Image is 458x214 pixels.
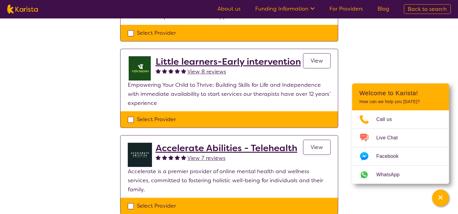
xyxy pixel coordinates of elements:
[408,5,447,13] span: Back to search
[377,5,389,12] a: Blog
[352,83,449,184] div: Channel Menu
[168,155,173,160] img: fullstar
[255,5,315,12] a: Funding Information
[359,99,442,104] p: How can we help you [DATE]?
[359,89,442,97] h2: Welcome to Karista!
[376,170,407,179] span: WhatsApp
[352,110,449,184] ul: Choose channel
[128,167,331,194] p: Accelerate is a premier provider of online mental health and wellness services, committed to fost...
[187,154,226,163] a: View 7 reviews
[156,68,161,73] img: fullstar
[156,155,161,160] img: fullstar
[162,155,167,160] img: fullstar
[217,5,241,12] a: About us
[187,67,226,76] a: View 8 reviews
[7,5,38,14] img: Karista logo
[432,190,449,206] button: Channel Menu
[128,80,331,108] p: Empowering Your Child to Thrive: Building Skills for Life and Independence with immediate availab...
[303,53,331,68] a: View
[376,133,405,142] span: Live Chat
[352,166,449,184] a: Web link opens in a new tab.
[156,143,297,154] a: Accelerate Abilities - Telehealth
[187,154,226,162] span: View 7 reviews
[329,5,363,12] a: For Providers
[404,4,451,14] a: Back to search
[181,155,186,160] img: fullstar
[187,68,226,75] span: View 8 reviews
[311,57,323,64] span: View
[181,68,186,73] img: fullstar
[175,155,180,160] img: fullstar
[376,115,399,124] span: Call us
[156,56,301,67] a: Little learners-Early intervention
[168,68,173,73] img: fullstar
[175,68,180,73] img: fullstar
[128,143,152,167] img: byb1jkvtmcu0ftjdkjvo.png
[162,68,167,73] img: fullstar
[303,140,331,155] a: View
[311,144,323,151] span: View
[128,56,152,80] img: f55hkdaos5cvjyfbzwno.jpg
[376,152,406,161] span: Facebook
